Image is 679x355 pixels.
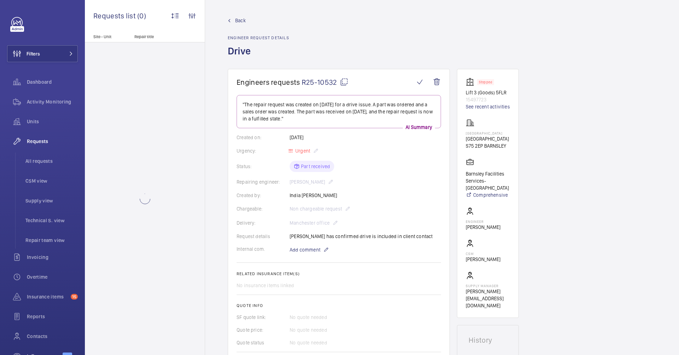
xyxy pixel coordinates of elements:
span: Repair team view [25,237,78,244]
span: Back [235,17,246,24]
p: Barnsley Facilities Services- [GEOGRAPHIC_DATA] [466,170,510,191]
p: "The repair request was created on [DATE] for a drive issue. A part was ordered and a sales order... [243,101,435,122]
p: Lift 3 (Goods) 5FLR [466,89,510,96]
span: Units [27,118,78,125]
p: Repair title [134,34,181,39]
span: All requests [25,158,78,165]
span: Engineers requests [237,78,300,87]
span: Invoicing [27,254,78,261]
span: Filters [27,50,40,57]
span: CSM view [25,177,78,184]
img: elevator.svg [466,78,477,86]
span: Insurance items [27,293,68,300]
p: Stopped [479,81,492,83]
p: [PERSON_NAME] [466,224,500,231]
h2: Related insurance item(s) [237,271,441,276]
span: Overtime [27,273,78,280]
p: [GEOGRAPHIC_DATA] [466,131,509,135]
p: CSM [466,252,500,256]
p: Site - Unit [85,34,132,39]
h2: Quote info [237,303,441,308]
p: S75 2EP BARNSLEY [466,142,509,149]
button: Filters [7,45,78,62]
span: 15 [71,294,78,300]
span: Reports [27,313,78,320]
span: Activity Monitoring [27,98,78,105]
p: [PERSON_NAME] [466,256,500,263]
p: AI Summary [403,124,435,131]
span: Technical S. view [25,217,78,224]
h1: History [469,337,507,344]
h1: Drive [228,45,289,69]
span: Dashboard [27,78,78,85]
span: Add comment [290,246,320,253]
p: [GEOGRAPHIC_DATA] [466,135,509,142]
p: Engineer [466,219,500,224]
a: Comprehensive [466,191,510,199]
span: Supply view [25,197,78,204]
h2: Engineer request details [228,35,289,40]
p: [PERSON_NAME][EMAIL_ADDRESS][DOMAIN_NAME] [466,288,510,309]
span: Requests [27,138,78,145]
span: Requests list [93,11,137,20]
a: See recent activities [466,103,510,110]
span: Contacts [27,333,78,340]
span: R25-10532 [302,78,348,87]
p: 15497723 [466,96,510,103]
p: Supply manager [466,284,510,288]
